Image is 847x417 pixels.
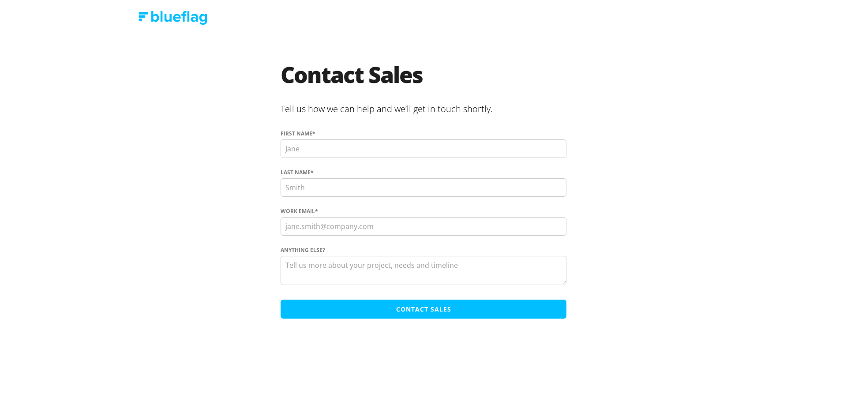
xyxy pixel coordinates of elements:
[139,11,207,25] img: Blue Flag logo
[281,217,566,236] input: jane.smith@company.com
[281,64,566,99] h1: Contact Sales
[281,207,315,215] span: Work Email
[281,169,311,177] span: Last name
[281,99,566,121] h2: Tell us how we can help and we’ll get in touch shortly.
[281,178,566,197] input: Smith
[281,130,312,138] span: First name
[281,300,566,319] input: Contact Sales
[281,139,566,158] input: Jane
[281,246,325,254] span: Anything else?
